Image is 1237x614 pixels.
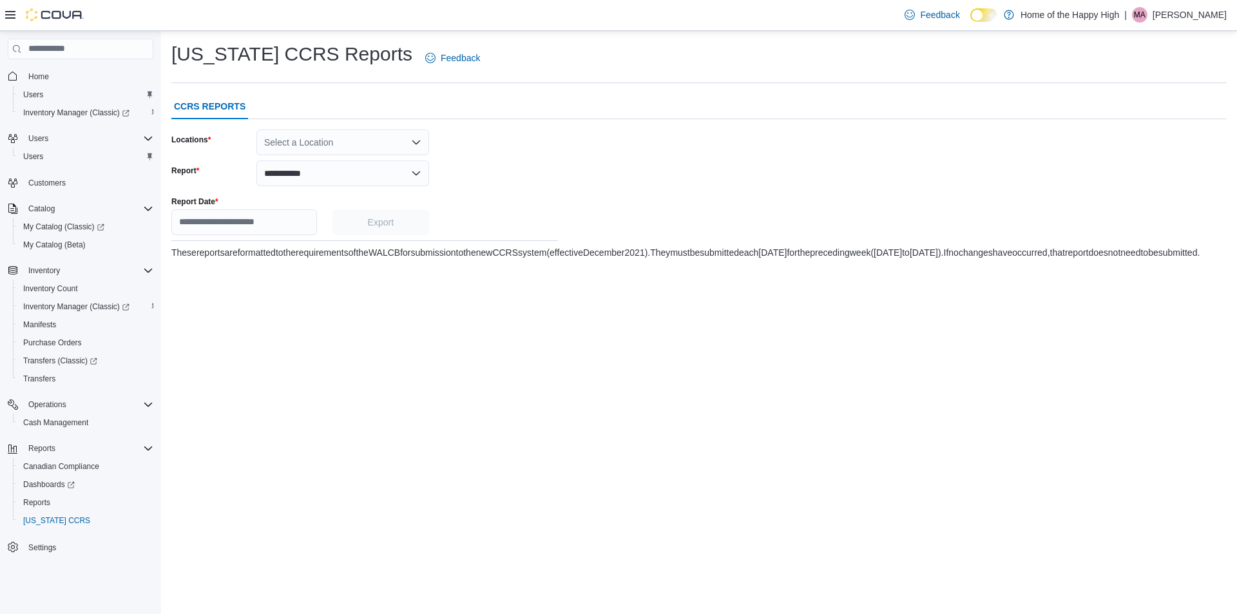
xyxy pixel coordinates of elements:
button: Users [3,130,158,148]
button: [US_STATE] CCRS [13,512,158,530]
a: Purchase Orders [18,335,87,350]
span: My Catalog (Beta) [23,240,86,250]
button: Inventory [23,263,65,278]
button: Export [332,209,429,235]
button: Purchase Orders [13,334,158,352]
span: Transfers (Classic) [23,356,97,366]
span: Home [23,68,153,84]
button: Customers [3,173,158,192]
button: Canadian Compliance [13,457,158,475]
button: Open list of options [411,137,421,148]
span: Settings [23,539,153,555]
span: Washington CCRS [18,513,153,528]
span: Users [28,133,48,144]
a: Transfers (Classic) [13,352,158,370]
span: Cash Management [18,415,153,430]
span: Purchase Orders [23,338,82,348]
button: Cash Management [13,414,158,432]
span: Inventory [28,265,60,276]
span: Users [18,87,153,102]
label: Report Date [171,197,218,207]
a: Canadian Compliance [18,459,104,474]
span: Dark Mode [970,22,971,23]
span: Inventory Count [23,283,78,294]
span: CCRS REPORTS [174,93,245,119]
span: Transfers [18,371,153,387]
span: Reports [18,495,153,510]
span: Inventory Manager (Classic) [18,105,153,120]
button: My Catalog (Beta) [13,236,158,254]
a: Home [23,69,54,84]
span: Inventory Manager (Classic) [23,302,129,312]
span: Users [18,149,153,164]
p: | [1124,7,1127,23]
div: These reports are formatted to the requirements of the WA LCB for submission to the new CCRS syst... [171,246,1200,259]
span: MA [1134,7,1146,23]
span: Catalog [28,204,55,214]
button: Reports [23,441,61,456]
span: Catalog [23,201,153,216]
a: [US_STATE] CCRS [18,513,95,528]
button: Operations [23,397,72,412]
span: Export [368,216,394,229]
span: Purchase Orders [18,335,153,350]
a: My Catalog (Classic) [18,219,110,235]
span: Transfers (Classic) [18,353,153,369]
span: Settings [28,542,56,553]
span: Canadian Compliance [23,461,99,472]
span: Inventory Count [18,281,153,296]
a: Feedback [899,2,964,28]
a: My Catalog (Beta) [18,237,91,253]
a: Inventory Manager (Classic) [18,299,135,314]
input: Dark Mode [970,8,997,22]
button: Inventory [3,262,158,280]
button: Users [23,131,53,146]
span: Cash Management [23,417,88,428]
a: Inventory Manager (Classic) [13,298,158,316]
button: Users [13,148,158,166]
span: My Catalog (Classic) [23,222,104,232]
button: Inventory Count [13,280,158,298]
a: Manifests [18,317,61,332]
button: Users [13,86,158,104]
span: Canadian Compliance [18,459,153,474]
label: Locations [171,135,211,145]
div: Monica Arychuk [1132,7,1147,23]
span: Reports [23,441,153,456]
a: Inventory Count [18,281,83,296]
span: [US_STATE] CCRS [23,515,90,526]
span: Customers [23,175,153,191]
a: Transfers [18,371,61,387]
span: Inventory Manager (Classic) [23,108,129,118]
p: [PERSON_NAME] [1153,7,1227,23]
a: Dashboards [13,475,158,494]
span: Customers [28,178,66,188]
span: Inventory Manager (Classic) [18,299,153,314]
h1: [US_STATE] CCRS Reports [171,41,412,67]
a: Inventory Manager (Classic) [13,104,158,122]
button: Manifests [13,316,158,334]
span: Users [23,151,43,162]
button: Transfers [13,370,158,388]
nav: Complex example [8,62,153,590]
a: Users [18,149,48,164]
span: Reports [28,443,55,454]
p: Home of the Happy High [1021,7,1119,23]
button: Settings [3,537,158,556]
span: Users [23,90,43,100]
a: My Catalog (Classic) [13,218,158,236]
span: Inventory [23,263,153,278]
span: Transfers [23,374,55,384]
span: Manifests [18,317,153,332]
button: Catalog [3,200,158,218]
button: Home [3,67,158,86]
button: Reports [13,494,158,512]
span: Home [28,72,49,82]
span: Dashboards [23,479,75,490]
a: Inventory Manager (Classic) [18,105,135,120]
button: Catalog [23,201,60,216]
span: Operations [28,399,66,410]
a: Feedback [420,45,485,71]
label: Report [171,166,199,176]
button: Operations [3,396,158,414]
